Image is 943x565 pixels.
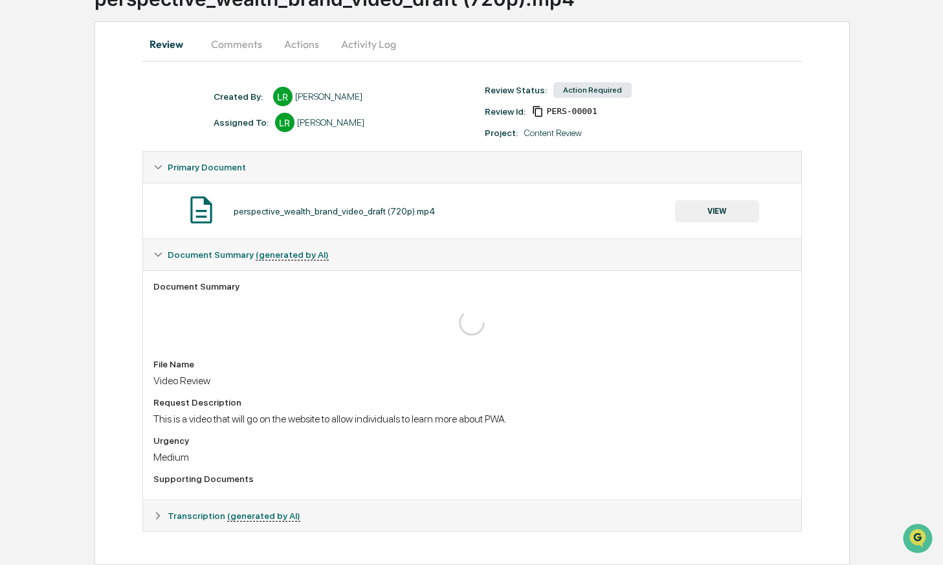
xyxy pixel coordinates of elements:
img: Document Icon [185,194,217,226]
button: Actions [272,29,331,60]
div: Project: [485,128,518,138]
a: 🔎Data Lookup [8,183,87,206]
a: 🖐️Preclearance [8,158,89,181]
button: VIEW [675,200,759,222]
div: Primary Document [143,152,802,183]
div: LR [273,87,293,106]
span: Transcription [168,511,300,521]
div: perspective_wealth_brand_video_draft (720p).mp4 [234,206,436,216]
div: We're available if you need us! [44,112,164,122]
div: Primary Document [143,183,802,238]
span: Pylon [129,220,157,229]
div: Action Required [553,82,632,98]
span: Data Lookup [26,188,82,201]
div: [PERSON_NAME] [297,117,364,128]
div: secondary tabs example [142,29,803,60]
div: [PERSON_NAME] [295,91,362,102]
div: Document Summary [153,281,792,292]
button: Start new chat [220,103,236,119]
button: Comments [201,29,272,60]
span: Primary Document [168,162,246,172]
div: Document Summary (generated by AI) [143,239,802,270]
div: 🖐️ [13,165,23,175]
a: 🗄️Attestations [89,158,166,181]
img: 1746055101610-c473b297-6a78-478c-a979-82029cc54cd1 [13,99,36,122]
span: Attestations [107,163,161,176]
a: Powered byPylon [91,219,157,229]
div: Request Description [153,397,792,408]
div: Video Review [153,375,792,387]
u: (generated by AI) [256,249,329,260]
button: Activity Log [331,29,406,60]
div: Supporting Documents [153,474,792,484]
span: Preclearance [26,163,83,176]
div: File Name [153,359,792,369]
div: Review Status: [485,85,547,95]
span: d95721be-c735-4673-8e87-d823006b5ce8 [546,106,597,117]
div: Transcription (generated by AI) [143,500,802,531]
iframe: Open customer support [902,522,937,557]
div: LR [275,113,294,132]
div: Assigned To: [214,117,269,128]
p: How can we help? [13,27,236,48]
div: Urgency [153,435,792,446]
div: 🗄️ [94,165,104,175]
div: This is a video that will go on the website to allow individuals to learn more about PWA. [153,413,792,425]
div: Medium [153,451,792,463]
div: Document Summary (generated by AI) [143,270,802,500]
u: (generated by AI) [227,511,300,522]
button: Review [142,29,201,60]
div: Content Review [524,128,582,138]
div: Created By: ‎ ‎ [214,91,267,102]
div: Review Id: [485,106,526,117]
div: Start new chat [44,99,212,112]
span: Document Summary [168,249,329,260]
div: 🔎 [13,189,23,200]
